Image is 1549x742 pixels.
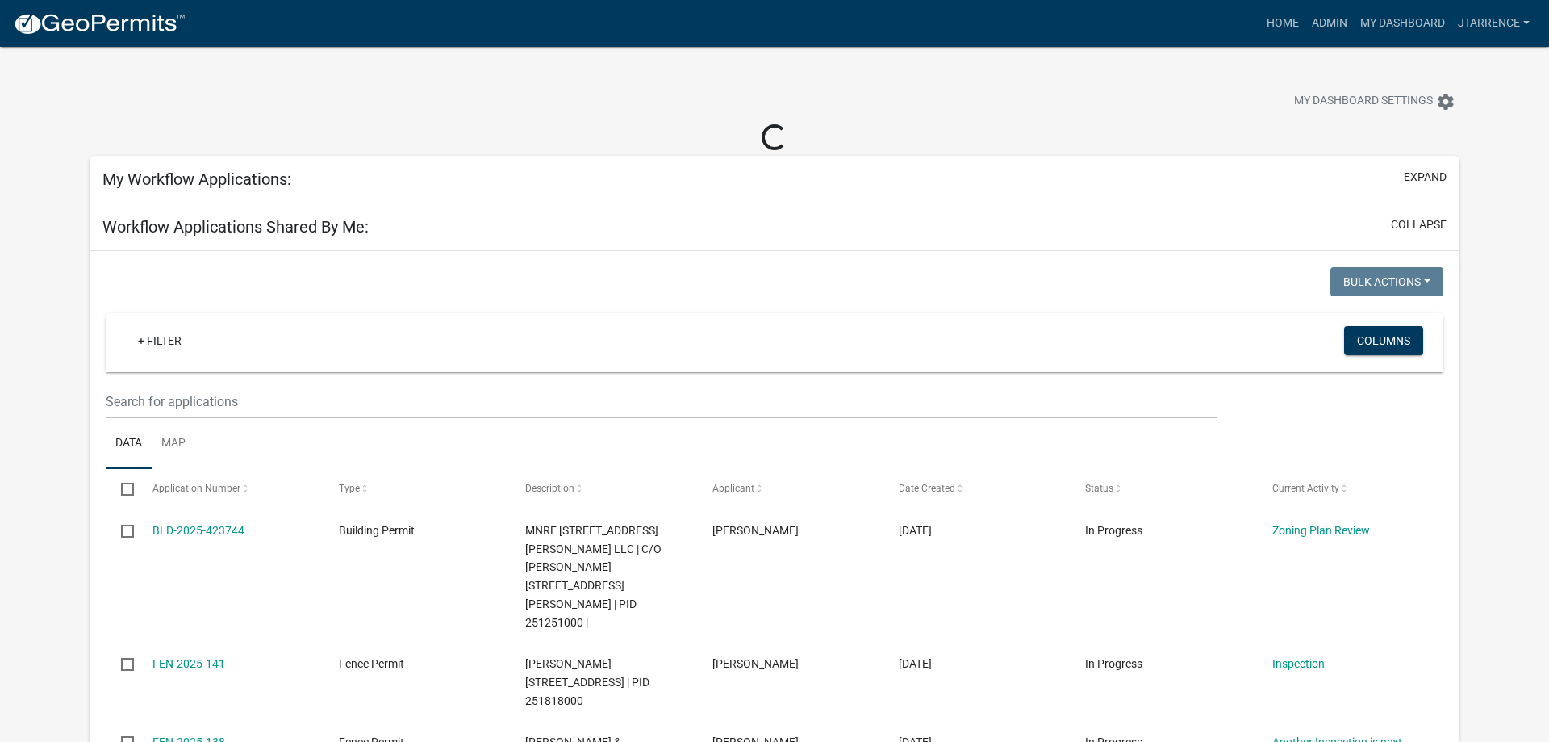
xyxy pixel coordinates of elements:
datatable-header-cell: Current Activity [1257,469,1443,508]
span: 05/06/2025 [899,657,932,670]
span: Type [339,483,360,494]
datatable-header-cell: Date Created [883,469,1070,508]
a: jtarrence [1451,8,1536,39]
span: MNRE 270 STRUPP AVE LLC | C/O JEREMY HAGAN 270 STRUPP AVE, Houston County | PID 251251000 | [525,524,662,629]
input: Search for applications [106,385,1217,418]
a: Map [152,418,195,470]
span: JOHNSON,SALLY A 730 SHORE ACRES RD, Houston County | PID 251818000 [525,657,649,707]
a: My Dashboard [1354,8,1451,39]
span: Sally Johnson [712,657,799,670]
a: Zoning Plan Review [1272,524,1370,537]
datatable-header-cell: Application Number [136,469,323,508]
span: In Progress [1085,657,1142,670]
h5: My Workflow Applications: [102,170,291,189]
datatable-header-cell: Select [106,469,136,508]
span: Fence Permit [339,657,404,670]
span: 05/20/2025 [899,524,932,537]
span: Description [525,483,574,494]
datatable-header-cell: Applicant [697,469,883,508]
datatable-header-cell: Status [1070,469,1256,508]
button: collapse [1391,216,1447,233]
a: Home [1260,8,1305,39]
i: settings [1436,92,1455,111]
a: Admin [1305,8,1354,39]
a: + Filter [125,326,194,355]
span: My Dashboard Settings [1294,92,1433,111]
span: Status [1085,483,1113,494]
a: FEN-2025-141 [152,657,225,670]
span: Application Number [152,483,240,494]
a: BLD-2025-423744 [152,524,244,537]
button: Bulk Actions [1330,267,1443,296]
a: Data [106,418,152,470]
span: In Progress [1085,524,1142,537]
span: Date Created [899,483,955,494]
button: expand [1404,169,1447,186]
span: Applicant [712,483,754,494]
button: My Dashboard Settingssettings [1281,86,1468,117]
h5: Workflow Applications Shared By Me: [102,217,369,237]
span: Brett Stanek [712,524,799,537]
datatable-header-cell: Type [324,469,510,508]
button: Columns [1344,326,1423,355]
a: Inspection [1272,657,1325,670]
datatable-header-cell: Description [510,469,696,508]
span: Current Activity [1272,483,1339,494]
span: Building Permit [339,524,415,537]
